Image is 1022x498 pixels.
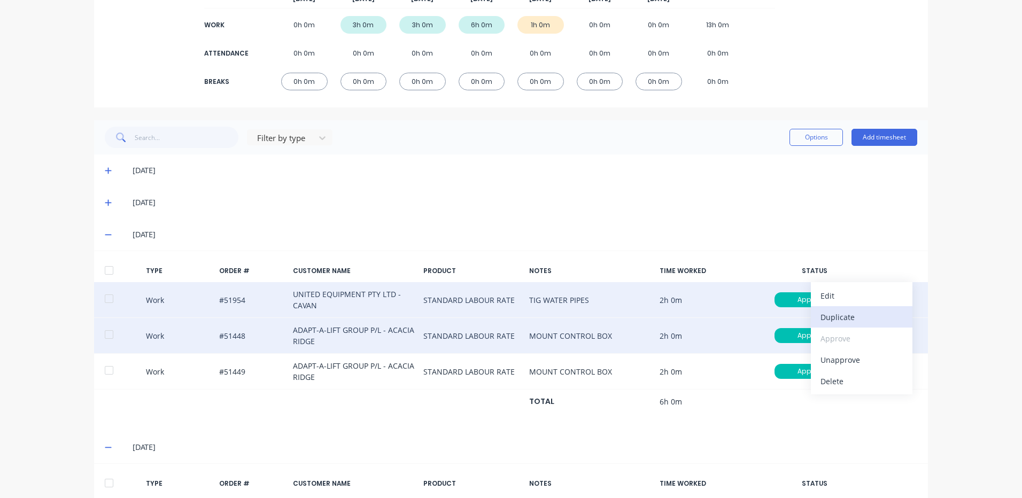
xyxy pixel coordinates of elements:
div: 0h 0m [459,73,505,90]
div: [DATE] [133,441,917,453]
div: NOTES [529,266,651,276]
div: TYPE [146,266,211,276]
div: 0h 0m [636,44,682,62]
div: 0h 0m [577,73,623,90]
div: 0h 0m [636,73,682,90]
div: BREAKS [204,77,247,87]
div: 0h 0m [517,44,564,62]
div: TIME WORKED [660,479,757,488]
div: 6h 0m [459,16,505,34]
div: PRODUCT [423,479,521,488]
div: PRODUCT [423,266,521,276]
div: 3h 0m [399,16,446,34]
div: TIME WORKED [660,266,757,276]
div: 0h 0m [695,44,741,62]
div: TYPE [146,479,211,488]
div: 1h 0m [517,16,564,34]
div: 0h 0m [281,44,328,62]
div: ATTENDANCE [204,49,247,58]
div: 0h 0m [281,73,328,90]
div: ORDER # [219,266,284,276]
div: [DATE] [133,229,917,240]
div: STATUS [766,266,863,276]
div: 0h 0m [340,73,387,90]
div: 0h 0m [340,44,387,62]
button: Add timesheet [851,129,917,146]
div: [DATE] [133,197,917,208]
button: Options [789,129,843,146]
div: 0h 0m [399,44,446,62]
div: [DATE] [133,165,917,176]
div: ORDER # [219,479,284,488]
div: Unapprove [820,352,903,368]
div: 0h 0m [577,16,623,34]
div: NOTES [529,479,651,488]
div: Approved [775,328,855,343]
input: Search... [135,127,239,148]
div: CUSTOMER NAME [293,266,415,276]
div: 0h 0m [636,16,682,34]
div: 0h 0m [577,44,623,62]
div: Approved [775,364,855,379]
div: Delete [820,373,903,389]
div: 0h 0m [399,73,446,90]
div: CUSTOMER NAME [293,479,415,488]
div: 13h 0m [695,16,741,34]
div: 0h 0m [517,73,564,90]
div: WORK [204,20,247,30]
div: Duplicate [820,309,903,325]
div: Edit [820,288,903,304]
div: 3h 0m [340,16,387,34]
div: 0h 0m [459,44,505,62]
div: 0h 0m [281,16,328,34]
div: 0h 0m [695,73,741,90]
div: STATUS [766,479,863,488]
div: Approved [775,292,855,307]
div: Approve [820,331,903,346]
